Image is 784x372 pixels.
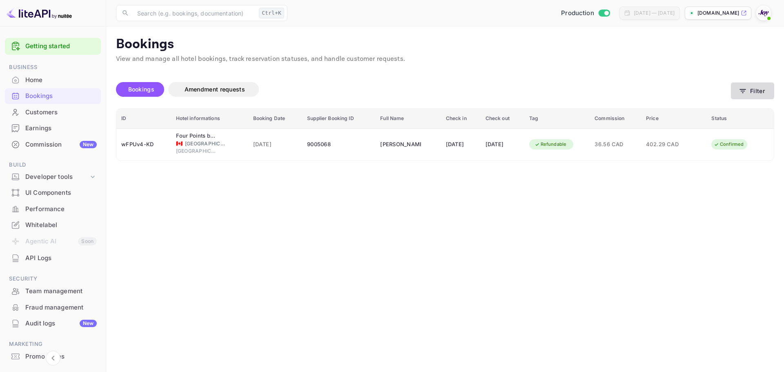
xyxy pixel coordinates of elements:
div: UI Components [5,185,101,201]
div: Promo codes [25,352,97,361]
div: CommissionNew [5,137,101,153]
a: Customers [5,105,101,120]
a: CommissionNew [5,137,101,152]
div: Performance [25,205,97,214]
div: [DATE] [446,138,476,151]
div: Team management [25,287,97,296]
div: New [80,320,97,327]
div: Ctrl+K [259,8,284,18]
input: Search (e.g. bookings, documentation) [132,5,256,21]
div: Confirmed [708,139,749,149]
span: [DATE] [253,140,298,149]
span: 36.56 CAD [595,140,636,149]
th: Price [641,109,706,129]
th: Booking Date [248,109,303,129]
div: Promo codes [5,349,101,365]
a: Fraud management [5,300,101,315]
th: Check in [441,109,481,129]
div: Getting started [5,38,101,55]
th: Status [706,109,774,129]
div: Bookings [5,88,101,104]
div: Earnings [25,124,97,133]
div: 9005068 [307,138,370,151]
div: Fraud management [5,300,101,316]
div: API Logs [25,254,97,263]
span: Build [5,160,101,169]
div: Refundable [529,139,572,149]
span: Marketing [5,340,101,349]
div: Whitelabel [25,221,97,230]
div: Crystal Magnusson [380,138,421,151]
div: Fraud management [25,303,97,312]
div: Developer tools [5,170,101,184]
p: View and manage all hotel bookings, track reservation statuses, and handle customer requests. [116,54,774,64]
span: Business [5,63,101,72]
span: Canada [176,141,183,146]
a: API Logs [5,250,101,265]
a: UI Components [5,185,101,200]
button: Filter [731,82,774,99]
img: LiteAPI logo [7,7,72,20]
a: Promo codes [5,349,101,364]
th: Check out [481,109,525,129]
div: account-settings tabs [116,82,731,97]
th: Commission [590,109,641,129]
div: API Logs [5,250,101,266]
div: Whitelabel [5,217,101,233]
div: Home [5,72,101,88]
a: Team management [5,283,101,298]
a: Bookings [5,88,101,103]
span: 402.29 CAD [646,140,687,149]
th: ID [116,109,171,129]
span: Production [561,9,594,18]
div: Four Points by Sheraton Winnipeg South [176,132,217,140]
div: Switch to Sandbox mode [558,9,613,18]
div: Performance [5,201,101,217]
th: Supplier Booking ID [302,109,375,129]
div: Bookings [25,91,97,101]
div: New [80,141,97,148]
div: [DATE] [486,138,520,151]
div: wFPUv4-KD [121,138,166,151]
a: Whitelabel [5,217,101,232]
button: Collapse navigation [46,351,60,365]
span: [GEOGRAPHIC_DATA] [185,140,226,147]
p: [DOMAIN_NAME] [697,9,739,17]
span: Bookings [128,86,154,93]
span: [GEOGRAPHIC_DATA] [176,147,217,155]
div: Customers [25,108,97,117]
a: Home [5,72,101,87]
a: Earnings [5,120,101,136]
div: Developer tools [25,172,89,182]
th: Hotel informations [171,109,248,129]
a: Audit logsNew [5,316,101,331]
div: [DATE] — [DATE] [634,9,675,17]
p: Bookings [116,36,774,53]
div: Commission [25,140,97,149]
div: Audit logs [25,319,97,328]
img: With Joy [757,7,770,20]
div: Home [25,76,97,85]
a: Performance [5,201,101,216]
span: Amendment requests [185,86,245,93]
span: Security [5,274,101,283]
th: Full Name [375,109,441,129]
div: Audit logsNew [5,316,101,332]
table: booking table [116,109,774,160]
div: UI Components [25,188,97,198]
th: Tag [524,109,590,129]
a: Getting started [25,42,97,51]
